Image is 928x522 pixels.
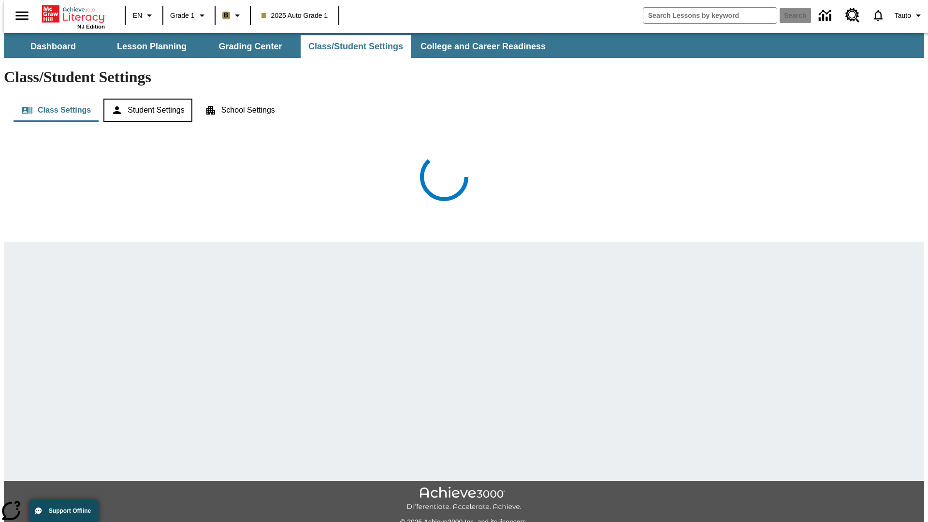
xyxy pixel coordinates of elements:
button: Class/Student Settings [301,35,411,58]
button: Grade: Grade 1, Select a grade [166,7,212,24]
span: Support Offline [49,507,91,514]
button: Profile/Settings [891,7,928,24]
button: Support Offline [29,500,99,522]
div: SubNavbar [4,33,924,58]
button: Grading Center [202,35,299,58]
span: Grade 1 [170,11,195,21]
div: Home [42,3,105,29]
button: Class Settings [14,99,99,122]
button: Dashboard [5,35,101,58]
a: Notifications [866,3,891,28]
span: Tauto [895,11,911,21]
a: Home [42,4,105,24]
div: Class/Student Settings [14,99,914,122]
span: NJ Edition [77,24,105,29]
input: search field [643,8,777,23]
span: 2025 Auto Grade 1 [261,11,328,21]
img: Achieve3000 Differentiate Accelerate Achieve [406,487,522,511]
span: B [224,9,229,21]
button: College and Career Readiness [413,35,553,58]
a: Resource Center, Will open in new tab [840,2,866,29]
button: Language: EN, Select a language [129,7,159,24]
span: EN [133,11,142,21]
div: SubNavbar [4,35,554,58]
button: Lesson Planning [103,35,200,58]
h1: Class/Student Settings [4,68,924,86]
button: Boost Class color is light brown. Change class color [218,7,247,24]
button: Student Settings [103,99,192,122]
button: School Settings [197,99,283,122]
button: Open side menu [8,1,36,30]
a: Data Center [813,2,840,29]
